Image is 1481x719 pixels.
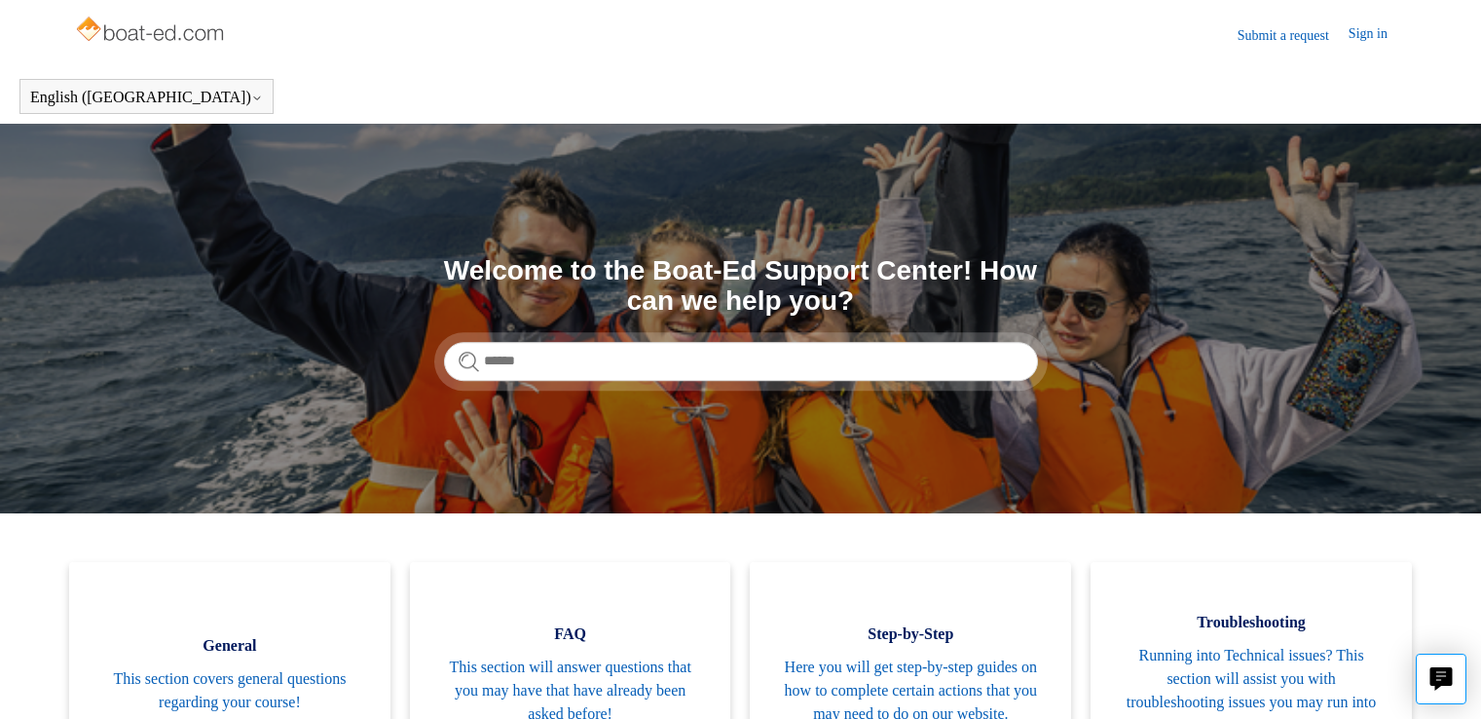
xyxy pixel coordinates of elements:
a: Sign in [1349,23,1407,47]
span: General [98,634,361,658]
span: Step-by-Step [779,623,1042,646]
span: This section covers general questions regarding your course! [98,667,361,714]
img: Boat-Ed Help Center home page [74,12,229,51]
span: Troubleshooting [1120,611,1383,634]
button: Live chat [1416,654,1466,704]
button: English ([GEOGRAPHIC_DATA]) [30,89,263,106]
a: Submit a request [1238,25,1349,46]
span: FAQ [439,623,702,646]
h1: Welcome to the Boat-Ed Support Center! How can we help you? [444,256,1038,317]
input: Search [444,342,1038,381]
